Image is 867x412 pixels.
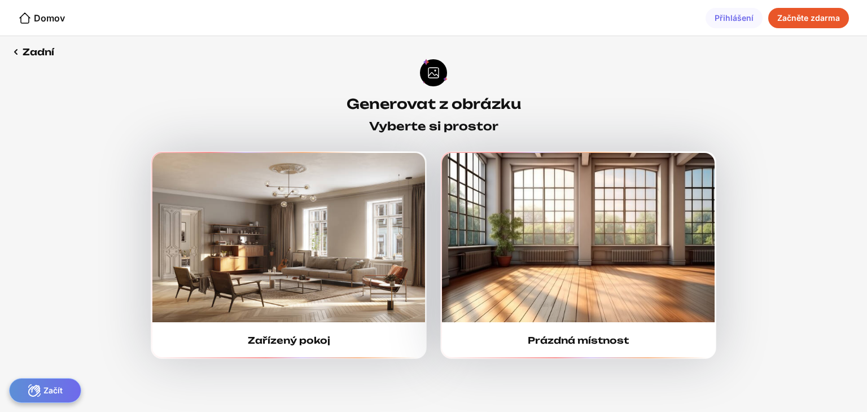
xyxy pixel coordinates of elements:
[23,46,54,58] font: Zadní
[248,335,330,346] font: Zařízený pokoj
[152,153,425,322] img: furnishedRoom1.jpg
[34,12,65,24] font: Domov
[43,385,63,395] font: Začít
[777,13,840,23] font: Začněte zdarma
[715,13,754,23] font: Přihlášení
[528,335,629,346] font: Prázdná místnost
[347,95,521,112] font: Generovat z obrázku
[442,153,715,322] img: furnishedRoom2.jpg
[369,119,498,133] font: Vyberte si prostor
